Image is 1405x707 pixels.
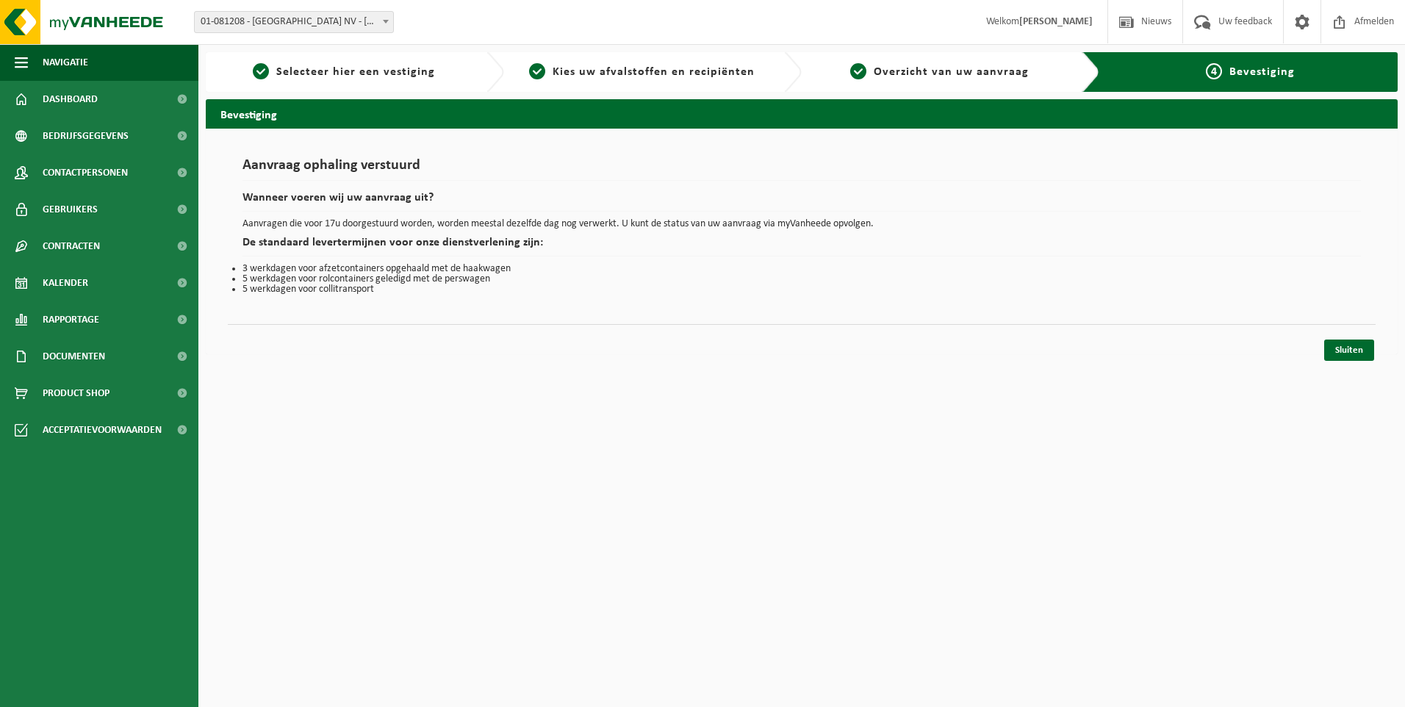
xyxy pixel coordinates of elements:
span: Product Shop [43,375,109,412]
span: Rapportage [43,301,99,338]
span: Navigatie [43,44,88,81]
h2: Bevestiging [206,99,1398,128]
span: Kalender [43,265,88,301]
span: Gebruikers [43,191,98,228]
span: Overzicht van uw aanvraag [874,66,1029,78]
li: 3 werkdagen voor afzetcontainers opgehaald met de haakwagen [242,264,1361,274]
span: 4 [1206,63,1222,79]
h2: De standaard levertermijnen voor onze dienstverlening zijn: [242,237,1361,256]
span: Documenten [43,338,105,375]
a: 2Kies uw afvalstoffen en recipiënten [511,63,773,81]
a: 3Overzicht van uw aanvraag [809,63,1071,81]
span: 1 [253,63,269,79]
span: 01-081208 - MONIKIDS NV - SINT-NIKLAAS [194,11,394,33]
span: Bedrijfsgegevens [43,118,129,154]
span: Selecteer hier een vestiging [276,66,435,78]
span: Acceptatievoorwaarden [43,412,162,448]
span: 01-081208 - MONIKIDS NV - SINT-NIKLAAS [195,12,393,32]
p: Aanvragen die voor 17u doorgestuurd worden, worden meestal dezelfde dag nog verwerkt. U kunt de s... [242,219,1361,229]
strong: [PERSON_NAME] [1019,16,1093,27]
span: Contactpersonen [43,154,128,191]
span: Dashboard [43,81,98,118]
li: 5 werkdagen voor rolcontainers geledigd met de perswagen [242,274,1361,284]
a: 1Selecteer hier een vestiging [213,63,475,81]
span: Bevestiging [1229,66,1295,78]
a: Sluiten [1324,340,1374,361]
span: Kies uw afvalstoffen en recipiënten [553,66,755,78]
h2: Wanneer voeren wij uw aanvraag uit? [242,192,1361,212]
span: 3 [850,63,866,79]
span: Contracten [43,228,100,265]
li: 5 werkdagen voor collitransport [242,284,1361,295]
h1: Aanvraag ophaling verstuurd [242,158,1361,181]
span: 2 [529,63,545,79]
